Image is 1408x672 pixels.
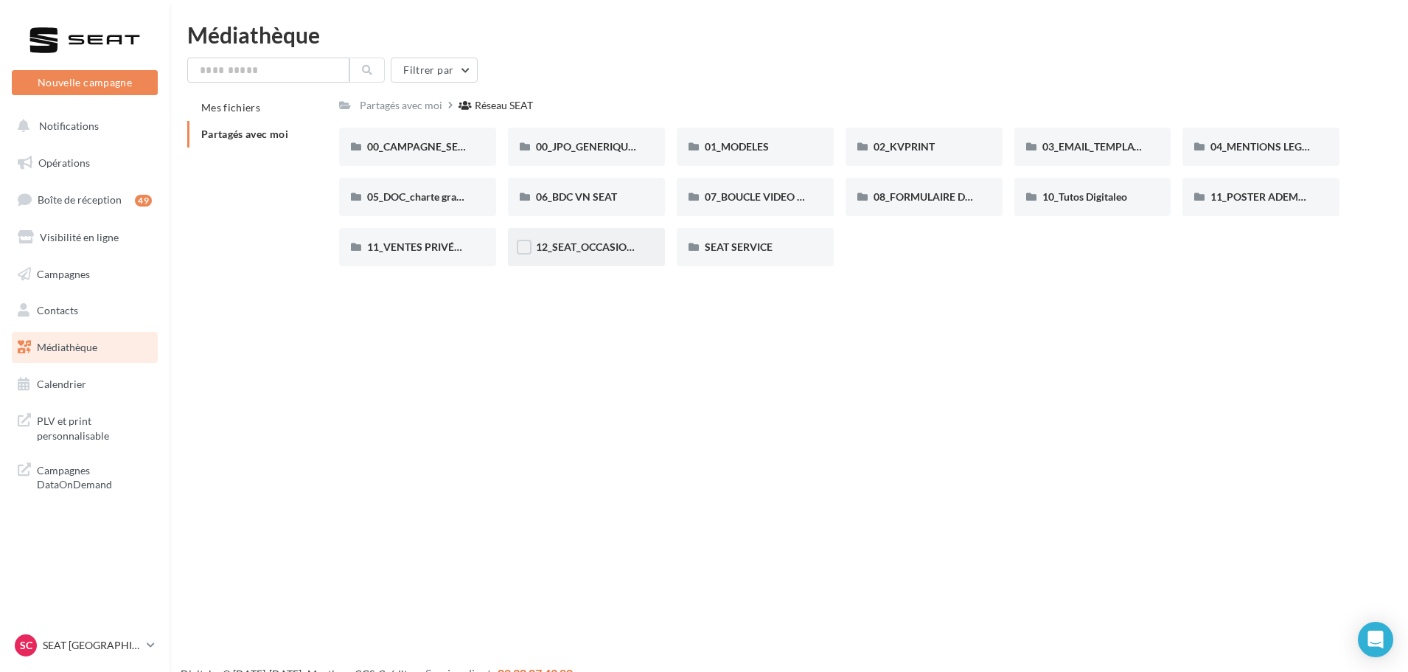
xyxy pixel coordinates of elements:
span: Partagés avec moi [201,128,288,140]
span: Notifications [39,119,99,132]
span: 11_POSTER ADEME SEAT [1210,190,1331,203]
a: Médiathèque [9,332,161,363]
span: 06_BDC VN SEAT [536,190,617,203]
div: Partagés avec moi [360,98,442,113]
div: Open Intercom Messenger [1358,622,1393,657]
span: Opérations [38,156,90,169]
button: Filtrer par [391,58,478,83]
a: SC SEAT [GEOGRAPHIC_DATA] [12,631,158,659]
p: SEAT [GEOGRAPHIC_DATA] [43,638,141,653]
a: Visibilité en ligne [9,222,161,253]
a: Calendrier [9,369,161,400]
span: SC [20,638,32,653]
span: Campagnes DataOnDemand [37,460,152,492]
span: 02_KVPRINT [874,140,935,153]
span: 04_MENTIONS LEGALES OFFRES PRESSE [1210,140,1406,153]
span: SEAT SERVICE [705,240,773,253]
button: Notifications [9,111,155,142]
div: 49 [135,195,152,207]
a: Opérations [9,148,161,179]
div: Réseau SEAT [475,98,533,113]
span: 10_Tutos Digitaleo [1042,190,1127,203]
span: Campagnes [37,267,90,280]
button: Nouvelle campagne [12,70,158,95]
a: Contacts [9,295,161,326]
span: Visibilité en ligne [40,231,119,243]
span: Mes fichiers [201,101,260,114]
span: 07_BOUCLE VIDEO ECRAN SHOWROOM [705,190,899,203]
a: Campagnes [9,259,161,290]
span: 08_FORMULAIRE DE DEMANDE CRÉATIVE [874,190,1075,203]
span: PLV et print personnalisable [37,411,152,443]
span: Contacts [37,304,78,316]
span: 00_CAMPAGNE_SEPTEMBRE [367,140,505,153]
span: Boîte de réception [38,193,122,206]
span: 05_DOC_charte graphique + Guidelines [367,190,547,203]
span: 01_MODELES [705,140,769,153]
div: Médiathèque [187,24,1390,46]
span: 12_SEAT_OCCASIONS_GARANTIES [536,240,703,253]
span: 11_VENTES PRIVÉES SEAT [367,240,492,253]
span: 03_EMAIL_TEMPLATE HTML SEAT [1042,140,1203,153]
a: Boîte de réception49 [9,184,161,215]
a: PLV et print personnalisable [9,405,161,448]
span: Calendrier [37,378,86,390]
span: 00_JPO_GENERIQUE IBIZA ARONA [536,140,703,153]
span: Médiathèque [37,341,97,353]
a: Campagnes DataOnDemand [9,454,161,498]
